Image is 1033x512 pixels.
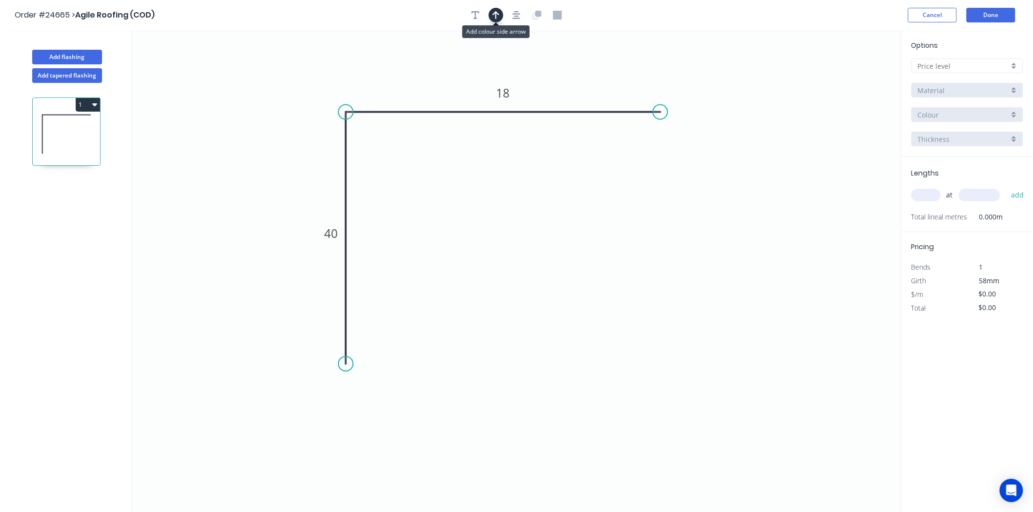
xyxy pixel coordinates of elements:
[908,8,957,22] button: Cancel
[911,168,939,178] span: Lengths
[32,68,102,83] button: Add tapered flashing
[1006,187,1029,203] button: add
[918,85,945,96] span: Material
[911,210,968,224] span: Total lineal metres
[911,276,927,285] span: Girth
[911,242,934,252] span: Pricing
[979,262,983,272] span: 1
[32,50,102,64] button: Add flashing
[1000,479,1023,502] div: Open Intercom Messenger
[911,262,931,272] span: Bends
[947,188,953,202] span: at
[911,290,924,299] span: $/m
[967,8,1015,22] button: Done
[75,9,155,20] span: Agile Roofing (COD)
[979,276,1000,285] span: 58mm
[15,9,75,20] span: Order #24665 >
[918,61,1009,71] input: Price level
[324,225,338,241] tspan: 40
[968,210,1003,224] span: 0.000m
[462,25,530,38] div: Add colour side arrow
[911,40,938,50] span: Options
[918,110,939,120] span: Colour
[76,98,100,112] button: 1
[132,30,902,512] svg: 0
[496,85,510,101] tspan: 18
[918,134,950,144] span: Thickness
[911,303,926,313] span: Total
